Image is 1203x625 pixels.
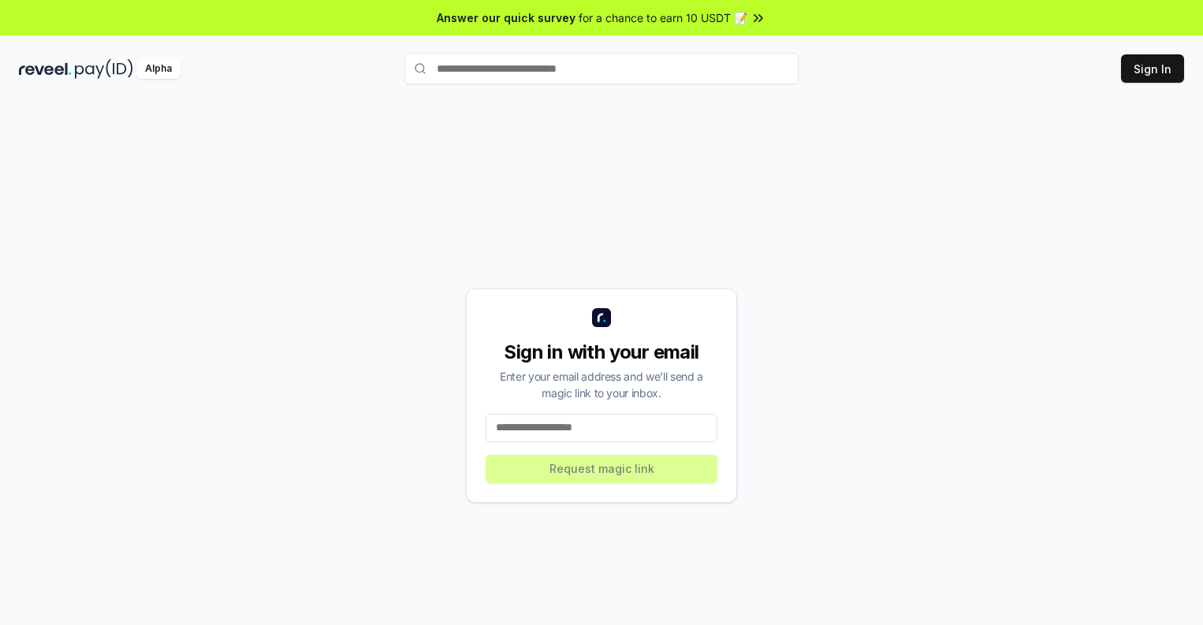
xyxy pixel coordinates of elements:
[437,9,575,26] span: Answer our quick survey
[486,340,717,365] div: Sign in with your email
[136,59,181,79] div: Alpha
[75,59,133,79] img: pay_id
[1121,54,1184,83] button: Sign In
[486,368,717,401] div: Enter your email address and we’ll send a magic link to your inbox.
[592,308,611,327] img: logo_small
[19,59,72,79] img: reveel_dark
[579,9,747,26] span: for a chance to earn 10 USDT 📝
